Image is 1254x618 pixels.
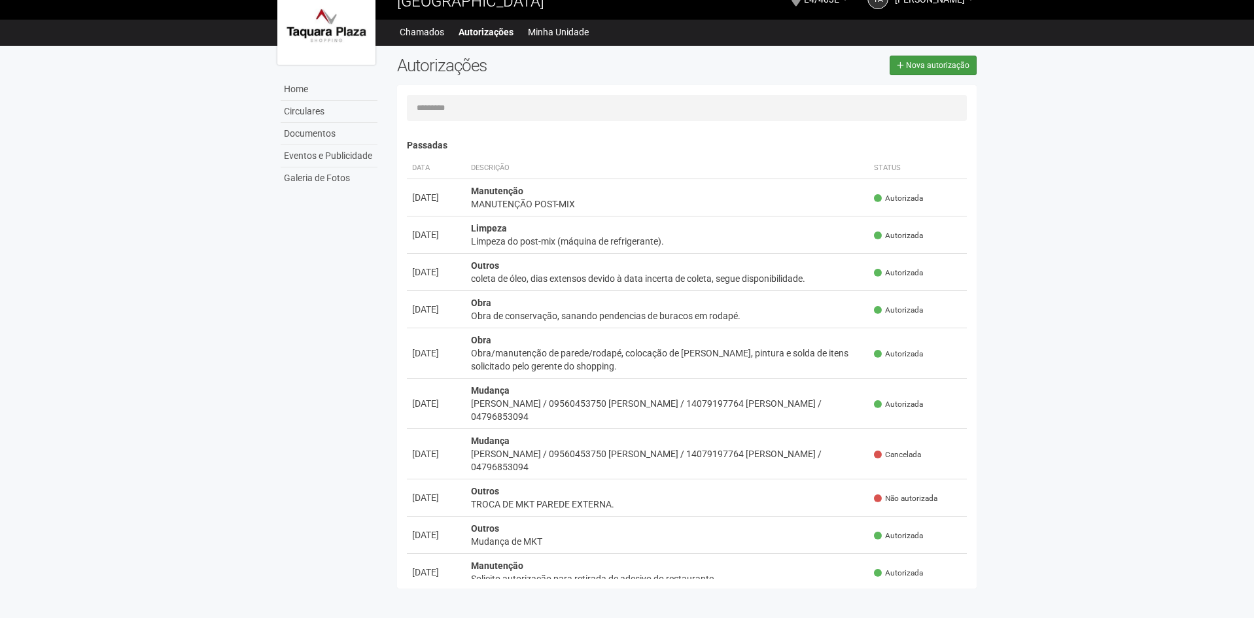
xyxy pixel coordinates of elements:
[874,349,923,360] span: Autorizada
[528,23,589,41] a: Minha Unidade
[412,191,461,204] div: [DATE]
[397,56,677,75] h2: Autorizações
[906,61,969,70] span: Nova autorização
[471,447,864,473] div: [PERSON_NAME] / 09560453750 [PERSON_NAME] / 14079197764 [PERSON_NAME] / 04796853094
[471,385,510,396] strong: Mudança
[890,56,977,75] a: Nova autorização
[459,23,514,41] a: Autorizações
[407,141,967,150] h4: Passadas
[874,449,921,460] span: Cancelada
[471,560,523,571] strong: Manutenção
[471,260,499,271] strong: Outros
[466,158,869,179] th: Descrição
[874,305,923,316] span: Autorizada
[471,347,864,373] div: Obra/manutenção de parede/rodapé, colocação de [PERSON_NAME], pintura e solda de itens solicitado...
[400,23,444,41] a: Chamados
[471,235,864,248] div: Limpeza do post-mix (máquina de refrigerante).
[412,528,461,541] div: [DATE]
[471,272,864,285] div: coleta de óleo, dias extensos devido à data incerta de coleta, segue disponibilidade.
[471,486,499,496] strong: Outros
[412,347,461,360] div: [DATE]
[471,335,491,345] strong: Obra
[407,158,466,179] th: Data
[874,530,923,541] span: Autorizada
[874,399,923,410] span: Autorizada
[281,123,377,145] a: Documentos
[471,436,510,446] strong: Mudança
[281,145,377,167] a: Eventos e Publicidade
[412,566,461,579] div: [DATE]
[281,78,377,101] a: Home
[869,158,967,179] th: Status
[471,397,864,423] div: [PERSON_NAME] / 09560453750 [PERSON_NAME] / 14079197764 [PERSON_NAME] / 04796853094
[471,523,499,534] strong: Outros
[412,447,461,460] div: [DATE]
[874,267,923,279] span: Autorizada
[874,493,937,504] span: Não autorizada
[471,197,864,211] div: MANUTENÇÃO POST-MIX
[874,230,923,241] span: Autorizada
[471,572,864,585] div: Solicito autorização para retirada de adesivo do restaurante.
[412,303,461,316] div: [DATE]
[412,491,461,504] div: [DATE]
[874,568,923,579] span: Autorizada
[471,498,864,511] div: TROCA DE MKT PAREDE EXTERNA.
[412,397,461,410] div: [DATE]
[471,298,491,308] strong: Obra
[874,193,923,204] span: Autorizada
[281,167,377,189] a: Galeria de Fotos
[412,266,461,279] div: [DATE]
[471,535,864,548] div: Mudança de MKT
[471,186,523,196] strong: Manutenção
[471,223,507,233] strong: Limpeza
[412,228,461,241] div: [DATE]
[471,309,864,322] div: Obra de conservação, sanando pendencias de buracos em rodapé.
[281,101,377,123] a: Circulares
